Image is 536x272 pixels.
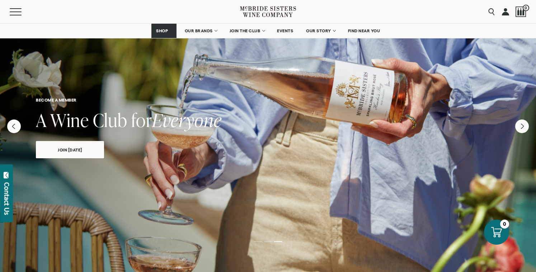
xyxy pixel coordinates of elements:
[254,241,262,242] li: Page dot 1
[348,28,380,33] span: FIND NEAR YOU
[36,108,152,132] span: A Wine Club for
[272,24,298,38] a: EVENTS
[515,119,529,133] button: Next
[180,24,221,38] a: OUR BRANDS
[301,24,340,38] a: OUR STORY
[343,24,385,38] a: FIND NEAR YOU
[185,28,213,33] span: OUR BRANDS
[274,241,282,242] li: Page dot 3
[3,182,10,215] div: Contact Us
[45,146,95,154] span: join [DATE]
[36,141,104,158] a: join [DATE]
[151,24,177,38] a: SHOP
[152,108,222,132] span: Everyone
[264,241,272,242] li: Page dot 2
[306,28,331,33] span: OUR STORY
[36,98,500,102] h6: become a member
[225,24,269,38] a: JOIN THE CLUB
[7,119,21,133] button: Previous
[10,8,36,15] button: Mobile Menu Trigger
[230,28,260,33] span: JOIN THE CLUB
[500,220,509,229] div: 0
[156,28,168,33] span: SHOP
[277,28,293,33] span: EVENTS
[523,5,529,11] span: 0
